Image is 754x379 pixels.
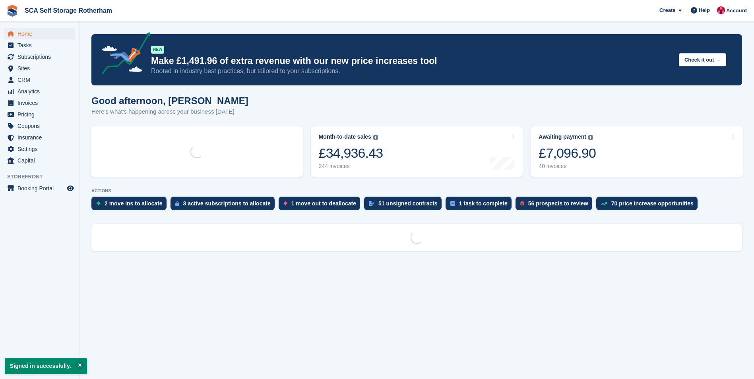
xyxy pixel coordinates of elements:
[91,197,171,214] a: 2 move ins to allocate
[7,173,79,181] span: Storefront
[91,107,248,116] p: Here's what's happening across your business [DATE]
[6,5,18,17] img: stora-icon-8386f47178a22dfd0bd8f6a31ec36ba5ce8667c1dd55bd0f319d3a0aa187defe.svg
[151,55,673,67] p: Make £1,491.96 of extra revenue with our new price increases tool
[364,197,446,214] a: 51 unsigned contracts
[516,197,596,214] a: 56 prospects to review
[17,28,65,39] span: Home
[531,126,743,177] a: Awaiting payment £7,096.90 40 invoices
[151,67,673,75] p: Rooted in industry best practices, but tailored to your subscriptions.
[4,143,75,155] a: menu
[373,135,378,140] img: icon-info-grey-7440780725fd019a000dd9b08b2336e03edf1995a4989e88bcd33f0948082b44.svg
[459,200,508,207] div: 1 task to complete
[96,201,101,206] img: move_ins_to_allocate_icon-fdf77a2bb77ea45bf5b3d319d69a93e2d87916cf1d5bf7949dd705db3b84f3ca.svg
[611,200,694,207] div: 70 price increase opportunities
[175,201,179,206] img: active_subscription_to_allocate_icon-d502201f5373d7db506a760aba3b589e785aa758c864c3986d89f69b8ff3...
[601,202,607,205] img: price_increase_opportunities-93ffe204e8149a01c8c9dc8f82e8f89637d9d84a8eef4429ea346261dce0b2c0.svg
[4,183,75,194] a: menu
[4,132,75,143] a: menu
[4,40,75,51] a: menu
[4,120,75,131] a: menu
[17,120,65,131] span: Coupons
[91,95,248,106] h1: Good afternoon, [PERSON_NAME]
[17,63,65,74] span: Sites
[4,97,75,108] a: menu
[4,155,75,166] a: menu
[283,201,287,206] img: move_outs_to_deallocate_icon-f764333ba52eb49d3ac5e1228854f67142a1ed5810a6f6cc68b1a99e826820c5.svg
[66,184,75,193] a: Preview store
[17,109,65,120] span: Pricing
[105,200,163,207] div: 2 move ins to allocate
[717,6,725,14] img: Thomas Webb
[520,201,524,206] img: prospect-51fa495bee0391a8d652442698ab0144808aea92771e9ea1ae160a38d050c398.svg
[183,200,271,207] div: 3 active subscriptions to allocate
[291,200,356,207] div: 1 move out to deallocate
[319,163,383,170] div: 244 invoices
[679,53,726,66] button: Check it out →
[17,155,65,166] span: Capital
[4,51,75,62] a: menu
[726,7,747,15] span: Account
[4,63,75,74] a: menu
[539,163,596,170] div: 40 invoices
[528,200,588,207] div: 56 prospects to review
[588,135,593,140] img: icon-info-grey-7440780725fd019a000dd9b08b2336e03edf1995a4989e88bcd33f0948082b44.svg
[539,133,586,140] div: Awaiting payment
[378,200,438,207] div: 51 unsigned contracts
[17,183,65,194] span: Booking Portal
[5,358,87,374] p: Signed in successfully.
[4,109,75,120] a: menu
[17,132,65,143] span: Insurance
[4,74,75,85] a: menu
[4,28,75,39] a: menu
[17,74,65,85] span: CRM
[539,145,596,161] div: £7,096.90
[369,201,374,206] img: contract_signature_icon-13c848040528278c33f63329250d36e43548de30e8caae1d1a13099fd9432cc5.svg
[319,145,383,161] div: £34,936.43
[4,86,75,97] a: menu
[311,126,523,177] a: Month-to-date sales £34,936.43 244 invoices
[17,86,65,97] span: Analytics
[21,4,115,17] a: SCA Self Storage Rotherham
[95,32,151,77] img: price-adjustments-announcement-icon-8257ccfd72463d97f412b2fc003d46551f7dbcb40ab6d574587a9cd5c0d94...
[17,40,65,51] span: Tasks
[319,133,371,140] div: Month-to-date sales
[17,51,65,62] span: Subscriptions
[151,46,164,54] div: NEW
[596,197,702,214] a: 70 price increase opportunities
[279,197,364,214] a: 1 move out to deallocate
[446,197,516,214] a: 1 task to complete
[17,97,65,108] span: Invoices
[17,143,65,155] span: Settings
[450,201,455,206] img: task-75834270c22a3079a89374b754ae025e5fb1db73e45f91037f5363f120a921f8.svg
[699,6,710,14] span: Help
[91,188,742,193] p: ACTIONS
[659,6,675,14] span: Create
[171,197,279,214] a: 3 active subscriptions to allocate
